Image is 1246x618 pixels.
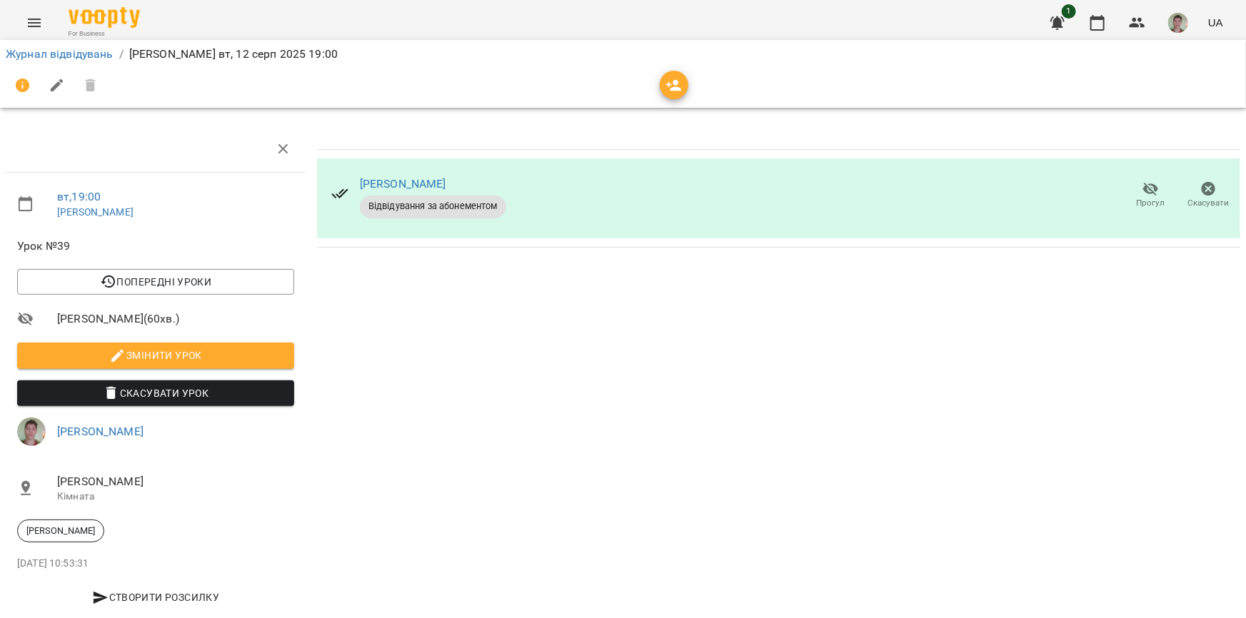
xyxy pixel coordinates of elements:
[17,584,294,610] button: Створити розсилку
[1168,13,1188,33] img: 3644c6762f5be8525aa1697e18c5a872.jpg
[129,46,338,63] p: [PERSON_NAME] вт, 12 серп 2025 19:00
[17,557,294,571] p: [DATE] 10:53:31
[1202,9,1229,36] button: UA
[57,206,134,218] a: [PERSON_NAME]
[1180,176,1237,216] button: Скасувати
[57,425,144,438] a: [PERSON_NAME]
[360,200,506,213] span: Відвідування за абонементом
[17,417,46,446] img: 3644c6762f5be8525aa1697e18c5a872.jpg
[17,520,104,542] div: [PERSON_NAME]
[1137,197,1165,209] span: Прогул
[360,177,446,191] a: [PERSON_NAME]
[69,7,140,28] img: Voopty Logo
[1188,197,1230,209] span: Скасувати
[1208,15,1223,30] span: UA
[57,190,101,203] a: вт , 19:00
[6,46,1240,63] nav: breadcrumb
[17,269,294,295] button: Попередні уроки
[57,310,294,328] span: [PERSON_NAME] ( 60 хв. )
[23,589,288,606] span: Створити розсилку
[29,347,283,364] span: Змінити урок
[69,29,140,39] span: For Business
[6,47,114,61] a: Журнал відвідувань
[119,46,124,63] li: /
[29,273,283,290] span: Попередні уроки
[1062,4,1076,19] span: 1
[1122,176,1180,216] button: Прогул
[17,6,51,40] button: Menu
[29,385,283,402] span: Скасувати Урок
[57,473,294,490] span: [PERSON_NAME]
[57,490,294,504] p: Кімната
[17,343,294,368] button: Змінити урок
[17,380,294,406] button: Скасувати Урок
[17,238,294,255] span: Урок №39
[18,525,104,537] span: [PERSON_NAME]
